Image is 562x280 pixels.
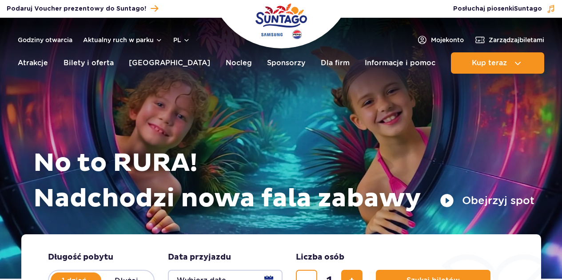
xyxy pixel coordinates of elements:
[453,4,555,13] button: Posłuchaj piosenkiSuntago
[173,35,190,44] button: pl
[472,59,507,67] span: Kup teraz
[474,35,544,45] a: Zarządzajbiletami
[33,146,534,217] h1: No to RURA! Nadchodzi nowa fala zabawy
[64,52,114,74] a: Bilety i oferta
[7,3,158,15] a: Podaruj Voucher prezentowy do Suntago!
[451,52,544,74] button: Kup teraz
[48,252,113,263] span: Długość pobytu
[321,52,350,74] a: Dla firm
[83,36,163,43] button: Aktualny ruch w parku
[514,6,542,12] span: Suntago
[18,35,72,44] a: Godziny otwarcia
[440,193,534,208] button: Obejrzyj spot
[168,252,231,263] span: Data przyjazdu
[417,35,464,45] a: Mojekonto
[226,52,252,74] a: Nocleg
[431,35,464,44] span: Moje konto
[453,4,542,13] span: Posłuchaj piosenki
[129,52,210,74] a: [GEOGRAPHIC_DATA]
[267,52,305,74] a: Sponsorzy
[296,252,344,263] span: Liczba osób
[7,4,146,13] span: Podaruj Voucher prezentowy do Suntago!
[18,52,48,74] a: Atrakcje
[489,35,544,44] span: Zarządzaj biletami
[365,52,435,74] a: Informacje i pomoc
